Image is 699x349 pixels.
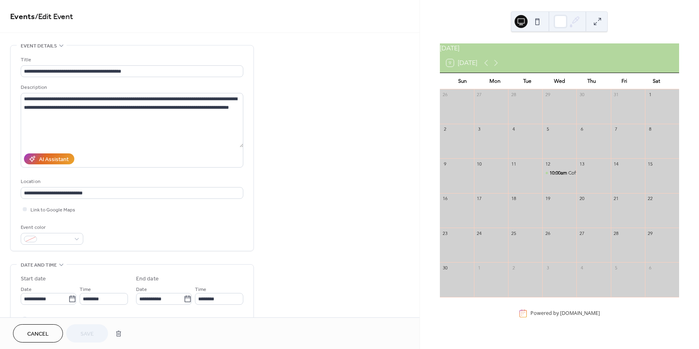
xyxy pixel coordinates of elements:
[579,230,585,236] div: 27
[21,42,57,50] span: Event details
[579,126,585,132] div: 6
[511,92,517,98] div: 28
[476,92,483,98] div: 27
[647,126,654,132] div: 8
[560,310,600,317] a: [DOMAIN_NAME]
[613,265,619,271] div: 5
[442,265,448,271] div: 30
[511,161,517,167] div: 11
[647,230,654,236] div: 29
[478,73,511,89] div: Mon
[640,73,673,89] div: Sat
[511,126,517,132] div: 4
[613,196,619,202] div: 21
[39,155,69,164] div: AI Assistant
[613,230,619,236] div: 28
[608,73,641,89] div: Fri
[476,161,483,167] div: 10
[511,73,543,89] div: Tue
[476,126,483,132] div: 3
[647,92,654,98] div: 1
[21,56,242,64] div: Title
[550,170,568,177] span: 10:00am
[511,230,517,236] div: 25
[579,161,585,167] div: 13
[80,285,91,294] span: Time
[511,196,517,202] div: 18
[21,83,242,92] div: Description
[21,261,57,269] span: Date and time
[543,73,576,89] div: Wed
[21,285,32,294] span: Date
[136,275,159,283] div: End date
[30,315,45,324] span: All day
[21,275,46,283] div: Start date
[442,196,448,202] div: 16
[545,230,551,236] div: 26
[24,153,74,164] button: AI Assistant
[30,206,75,214] span: Link to Google Maps
[136,285,147,294] span: Date
[446,73,479,89] div: Sun
[440,43,679,53] div: [DATE]
[613,126,619,132] div: 7
[545,92,551,98] div: 29
[579,196,585,202] div: 20
[442,126,448,132] div: 2
[476,230,483,236] div: 24
[21,177,242,186] div: Location
[476,265,483,271] div: 1
[442,230,448,236] div: 23
[21,223,82,232] div: Event color
[545,196,551,202] div: 19
[13,324,63,343] button: Cancel
[10,9,35,25] a: Events
[444,57,480,69] button: 9[DATE]
[613,161,619,167] div: 14
[542,170,576,177] div: Coffee Cafe with Blue Cross Blue Shield of Texas
[647,265,654,271] div: 6
[442,161,448,167] div: 9
[476,196,483,202] div: 17
[195,285,206,294] span: Time
[27,330,49,338] span: Cancel
[545,161,551,167] div: 12
[579,92,585,98] div: 30
[647,161,654,167] div: 15
[35,9,73,25] span: / Edit Event
[579,265,585,271] div: 4
[613,92,619,98] div: 31
[568,170,687,177] div: Coffee Cafe with Blue Cross Blue Shield of [US_STATE]
[511,265,517,271] div: 2
[442,92,448,98] div: 26
[545,265,551,271] div: 3
[647,196,654,202] div: 22
[530,310,600,317] div: Powered by
[576,73,608,89] div: Thu
[545,126,551,132] div: 5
